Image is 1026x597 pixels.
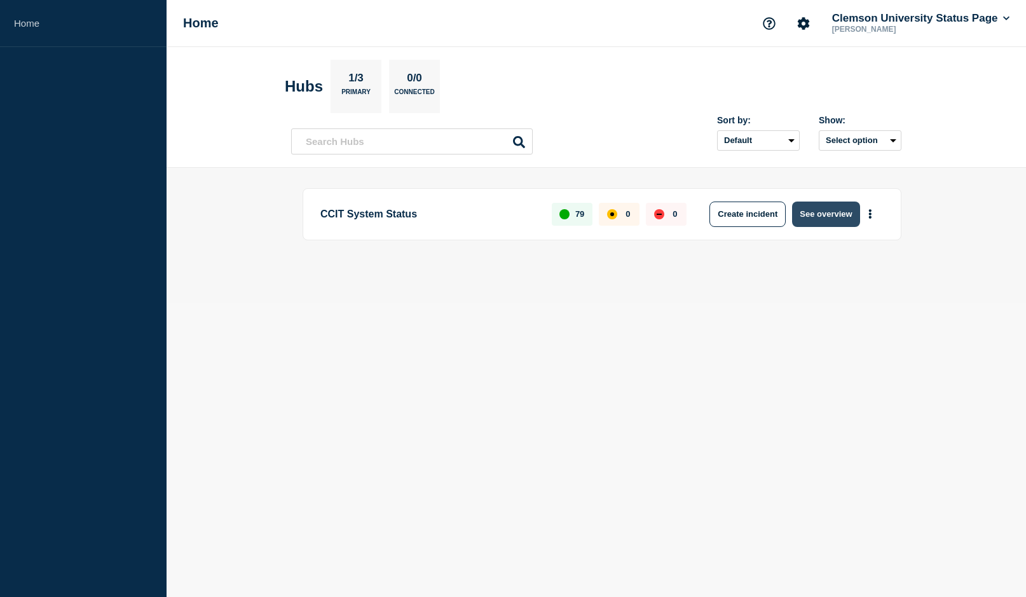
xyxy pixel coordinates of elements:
[291,128,533,154] input: Search Hubs
[654,209,664,219] div: down
[559,209,570,219] div: up
[320,202,537,227] p: CCIT System Status
[792,202,859,227] button: See overview
[344,72,369,88] p: 1/3
[830,25,962,34] p: [PERSON_NAME]
[285,78,323,95] h2: Hubs
[394,88,434,102] p: Connected
[575,209,584,219] p: 79
[819,115,901,125] div: Show:
[830,12,1012,25] button: Clemson University Status Page
[341,88,371,102] p: Primary
[709,202,786,227] button: Create incident
[607,209,617,219] div: affected
[790,10,817,37] button: Account settings
[717,130,800,151] select: Sort by
[402,72,427,88] p: 0/0
[183,16,219,31] h1: Home
[717,115,800,125] div: Sort by:
[862,202,879,226] button: More actions
[626,209,630,219] p: 0
[819,130,901,151] button: Select option
[673,209,677,219] p: 0
[756,10,783,37] button: Support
